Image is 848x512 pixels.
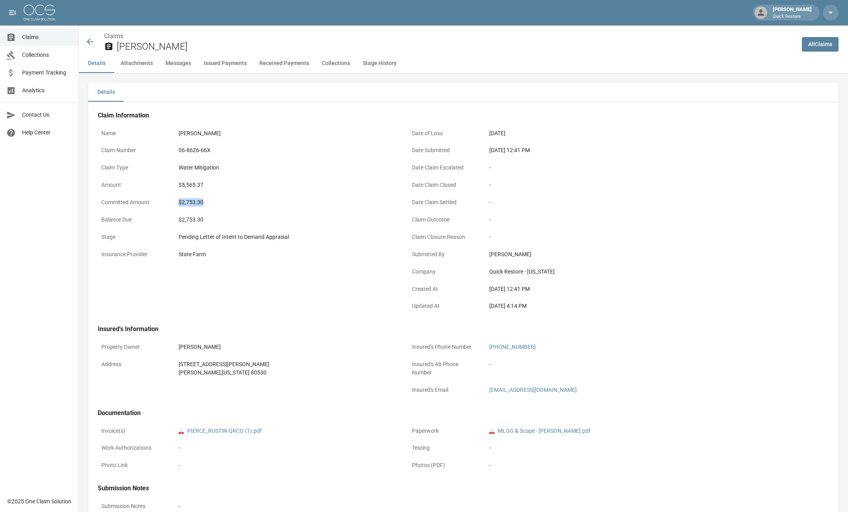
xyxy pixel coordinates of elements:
h2: [PERSON_NAME] [117,41,796,52]
div: [PERSON_NAME] [770,6,815,20]
p: Photo Link [98,458,169,473]
p: Name [98,126,169,141]
p: Date Claim Settled [408,195,479,210]
p: Work Authorizations [98,440,169,456]
a: [EMAIL_ADDRESS][DOMAIN_NAME] [489,387,577,393]
span: Payment Tracking [22,69,72,77]
div: Quick Restore - [US_STATE] [489,268,706,276]
div: - [489,444,706,452]
span: Claims [22,33,72,41]
div: [STREET_ADDRESS][PERSON_NAME] [179,360,395,369]
button: open drawer [5,5,21,20]
p: Claim Number [98,143,169,158]
button: Attachments [114,54,159,73]
button: Stage History [356,54,403,73]
div: - [489,233,706,241]
div: anchor tabs [79,54,848,73]
button: Messages [159,54,198,73]
div: - [179,444,395,452]
button: Collections [315,54,356,73]
div: [DATE] 4:14 PM [489,302,706,310]
p: Testing [408,440,479,456]
p: Date Submitted [408,143,479,158]
h4: Submission Notes [98,484,710,492]
div: - [489,360,706,369]
p: Created At [408,281,479,297]
nav: breadcrumb [104,32,796,41]
div: State Farm [179,250,395,259]
p: Paperwork [408,423,479,439]
div: - [489,216,706,224]
button: Received Payments [253,54,315,73]
div: [DATE] 12:41 PM [489,146,706,155]
p: Property Owner [98,339,169,355]
div: - [489,198,706,207]
div: details tabs [88,83,839,102]
div: 06-86Z6-66X [179,146,395,155]
p: Committed Amount [98,195,169,210]
a: pdfMLOG & Scope - [PERSON_NAME].pdf [489,427,591,435]
button: Details [88,83,124,102]
span: Help Center [22,128,72,137]
span: Collections [22,51,72,59]
p: Insured's Phone Number [408,339,479,355]
div: - [179,502,706,510]
p: Insurance Provider [98,247,169,262]
div: $5,565.37 [179,181,395,189]
p: Amount [98,177,169,193]
a: pdfPIERCE_RUSTIN-QRCO (1).pdf [179,427,262,435]
p: Photos (PDF) [408,458,479,473]
p: Date Claim Escalated [408,160,479,175]
div: $2,753.30 [179,216,395,224]
div: - [179,461,395,469]
div: - [489,181,706,189]
a: Claims [104,32,123,40]
div: [DATE] [489,129,706,138]
p: Submitted By [408,247,479,262]
p: Claim Outcome [408,212,479,227]
a: [PHONE_NUMBER] [489,344,536,350]
span: Analytics [22,86,72,95]
p: Claim Closure Reason [408,229,479,245]
div: - [489,164,706,172]
div: [PERSON_NAME] [489,250,706,259]
img: ocs-logo-white-transparent.png [24,5,55,20]
div: $2,753.30 [179,198,395,207]
p: Insured's Email [408,382,479,398]
h4: Documentation [98,409,710,417]
div: [PERSON_NAME] [179,129,395,138]
span: Contact Us [22,111,72,119]
div: [PERSON_NAME] , [US_STATE] 80530 [179,369,395,377]
p: Company [408,264,479,279]
p: Stage [98,229,169,245]
h4: Claim Information [98,112,710,119]
p: Address [98,357,169,372]
div: Pending Letter of Intent to Demand Appraisal [179,233,395,241]
h4: Insured's Information [98,325,710,333]
p: Insured's Alt Phone Number [408,357,479,380]
p: Date of Loss [408,126,479,141]
p: Quick Restore [773,13,812,20]
p: Invoice(s) [98,423,169,439]
p: Updated At [408,298,479,314]
div: Water Mitigation [179,164,395,172]
button: Details [79,54,114,73]
div: - [489,461,706,469]
p: Balance Due [98,212,169,227]
div: © 2025 One Claim Solution [7,497,71,505]
a: AllClaims [802,37,839,52]
div: [PERSON_NAME] [179,343,395,351]
p: Date Claim Closed [408,177,479,193]
p: Claim Type [98,160,169,175]
div: [DATE] 12:41 PM [489,285,706,293]
button: Issued Payments [198,54,253,73]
